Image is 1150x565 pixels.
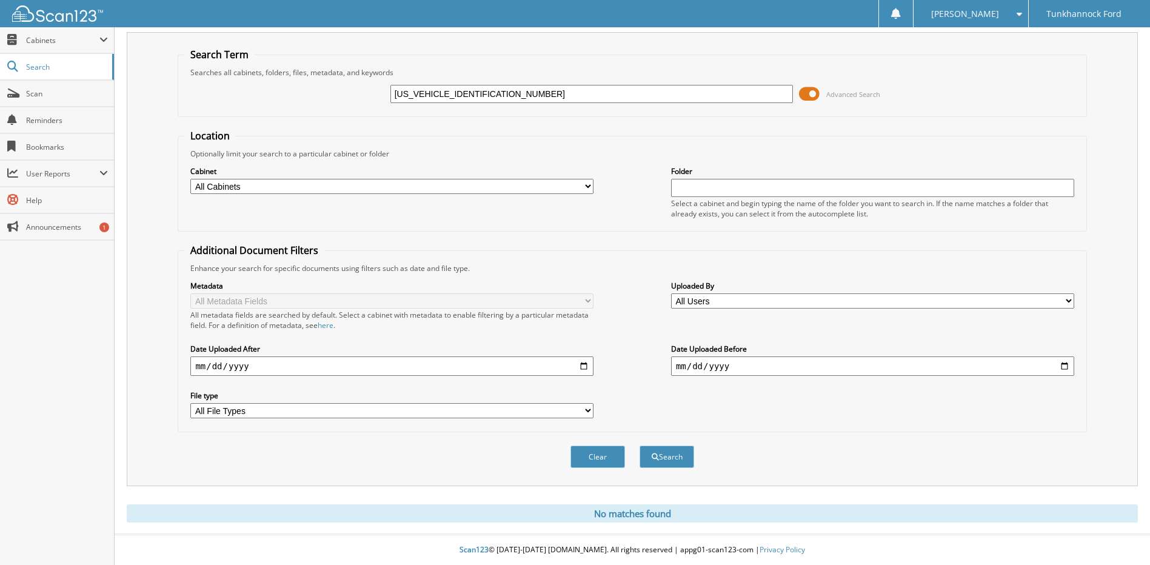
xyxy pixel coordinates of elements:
span: [PERSON_NAME] [931,10,999,18]
a: Privacy Policy [760,544,805,555]
div: © [DATE]-[DATE] [DOMAIN_NAME]. All rights reserved | appg01-scan123-com | [115,535,1150,565]
label: File type [190,390,593,401]
legend: Additional Document Filters [184,244,324,257]
legend: Location [184,129,236,142]
label: Metadata [190,281,593,291]
div: No matches found [127,504,1138,523]
input: end [671,356,1074,376]
span: Tunkhannock Ford [1046,10,1122,18]
div: Enhance your search for specific documents using filters such as date and file type. [184,263,1080,273]
button: Clear [570,446,625,468]
a: here [318,320,333,330]
label: Cabinet [190,166,593,176]
label: Uploaded By [671,281,1074,291]
span: Bookmarks [26,142,108,152]
div: 1 [99,222,109,232]
legend: Search Term [184,48,255,61]
span: Announcements [26,222,108,232]
div: Select a cabinet and begin typing the name of the folder you want to search in. If the name match... [671,198,1074,219]
span: Scan123 [460,544,489,555]
span: Search [26,62,106,72]
input: start [190,356,593,376]
span: Advanced Search [826,90,880,99]
span: Help [26,195,108,206]
div: Optionally limit your search to a particular cabinet or folder [184,149,1080,159]
span: Cabinets [26,35,99,45]
button: Search [640,446,694,468]
label: Date Uploaded After [190,344,593,354]
span: Reminders [26,115,108,125]
span: Scan [26,89,108,99]
label: Folder [671,166,1074,176]
label: Date Uploaded Before [671,344,1074,354]
div: All metadata fields are searched by default. Select a cabinet with metadata to enable filtering b... [190,310,593,330]
img: scan123-logo-white.svg [12,5,103,22]
div: Searches all cabinets, folders, files, metadata, and keywords [184,67,1080,78]
span: User Reports [26,169,99,179]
